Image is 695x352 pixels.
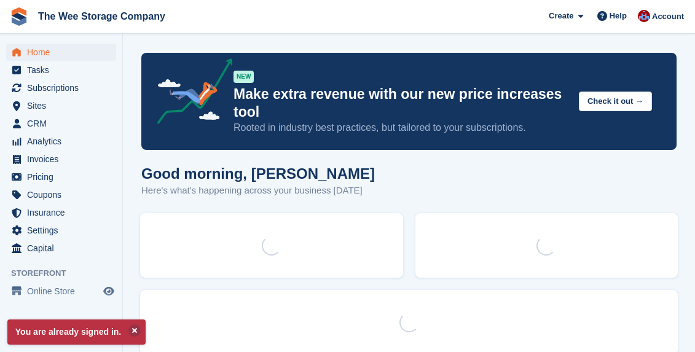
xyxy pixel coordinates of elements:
a: menu [6,283,116,300]
span: Home [27,44,101,61]
a: menu [6,115,116,132]
p: Here's what's happening across your business [DATE] [141,184,375,198]
a: menu [6,61,116,79]
span: Tasks [27,61,101,79]
p: You are already signed in. [7,319,146,345]
img: stora-icon-8386f47178a22dfd0bd8f6a31ec36ba5ce8667c1dd55bd0f319d3a0aa187defe.svg [10,7,28,26]
h1: Good morning, [PERSON_NAME] [141,165,375,182]
span: CRM [27,115,101,132]
img: Scott Ritchie [638,10,650,22]
p: Make extra revenue with our new price increases tool [234,85,569,121]
span: Account [652,10,684,23]
a: The Wee Storage Company [33,6,170,26]
span: Sites [27,97,101,114]
a: menu [6,151,116,168]
span: Coupons [27,186,101,203]
a: Preview store [101,284,116,299]
p: Rooted in industry best practices, but tailored to your subscriptions. [234,121,569,135]
button: Check it out → [579,92,652,112]
span: Capital [27,240,101,257]
span: Storefront [11,267,122,280]
a: menu [6,97,116,114]
div: NEW [234,71,254,83]
a: menu [6,168,116,186]
span: Pricing [27,168,101,186]
span: Online Store [27,283,101,300]
span: Subscriptions [27,79,101,96]
a: menu [6,240,116,257]
span: Analytics [27,133,101,150]
span: Help [610,10,627,22]
img: price-adjustments-announcement-icon-8257ccfd72463d97f412b2fc003d46551f7dbcb40ab6d574587a9cd5c0d94... [147,58,233,128]
span: Create [549,10,573,22]
a: menu [6,44,116,61]
a: menu [6,186,116,203]
a: menu [6,222,116,239]
a: menu [6,79,116,96]
a: menu [6,133,116,150]
span: Settings [27,222,101,239]
span: Insurance [27,204,101,221]
span: Invoices [27,151,101,168]
a: menu [6,204,116,221]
